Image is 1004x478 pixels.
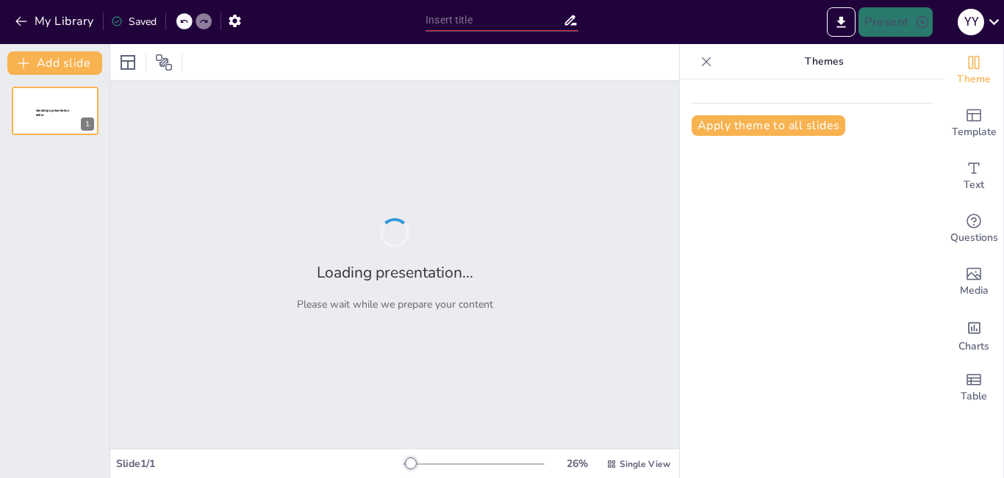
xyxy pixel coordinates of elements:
[426,10,563,31] input: Insert title
[297,297,493,311] p: Please wait while we prepare your content
[692,115,845,136] button: Apply theme to all slides
[957,71,991,87] span: Theme
[944,97,1003,150] div: Add ready made slides
[958,9,984,35] div: Y Y
[944,361,1003,414] div: Add a table
[81,117,94,131] div: 1
[952,124,997,140] span: Template
[961,388,987,405] span: Table
[36,109,69,117] span: Sendsteps presentation editor
[944,308,1003,361] div: Add charts and graphs
[559,457,595,471] div: 26 %
[950,230,998,246] span: Questions
[11,10,100,33] button: My Library
[620,458,670,470] span: Single View
[944,203,1003,256] div: Get real-time input from your audience
[718,44,930,79] p: Themes
[12,87,98,135] div: 1
[944,44,1003,97] div: Change the overall theme
[944,256,1003,308] div: Add images, graphics, shapes or video
[958,7,984,37] button: Y Y
[858,7,932,37] button: Present
[111,15,157,29] div: Saved
[964,177,984,193] span: Text
[827,7,856,37] button: Export to PowerPoint
[116,457,404,471] div: Slide 1 / 1
[116,51,140,74] div: Layout
[317,262,473,283] h2: Loading presentation...
[7,51,102,75] button: Add slide
[155,54,173,71] span: Position
[960,283,989,299] span: Media
[944,150,1003,203] div: Add text boxes
[958,338,989,355] span: Charts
